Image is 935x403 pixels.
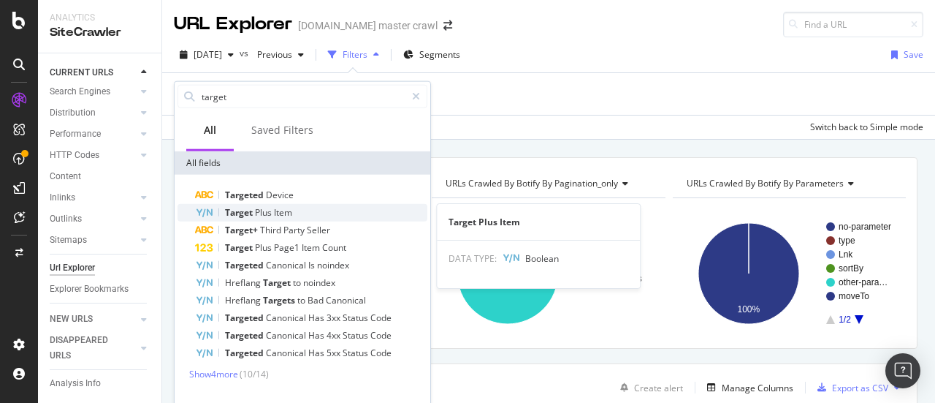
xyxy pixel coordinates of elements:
[274,241,302,254] span: Page1
[722,382,793,394] div: Manage Columns
[327,347,343,359] span: 5xx
[737,304,760,315] text: 100%
[50,65,137,80] a: CURRENT URLS
[50,169,151,184] a: Content
[189,368,238,380] span: Show 4 more
[50,12,150,24] div: Analytics
[432,210,661,337] svg: A chart.
[263,276,293,289] span: Target
[308,259,317,271] span: Is
[614,376,683,399] button: Create alert
[255,241,274,254] span: Plus
[701,379,793,396] button: Manage Columns
[225,329,266,342] span: Targeted
[904,48,923,61] div: Save
[687,177,844,189] span: URLs Crawled By Botify By parameters
[50,260,151,276] a: Url Explorer
[810,121,923,133] div: Switch back to Simple mode
[240,47,251,59] span: vs
[50,333,123,364] div: DISAPPEARED URLS
[50,211,82,227] div: Outlinks
[804,116,923,139] button: Switch back to Simple mode
[200,86,405,108] input: Search by field name
[50,260,95,276] div: Url Explorer
[443,20,452,31] div: arrow-right-arrow-left
[50,24,150,41] div: SiteCrawler
[885,353,920,388] div: Open Intercom Messenger
[274,206,292,219] span: Item
[308,347,327,359] span: Has
[343,48,367,61] div: Filters
[50,376,151,391] a: Analysis Info
[370,312,392,324] span: Code
[225,206,255,219] span: Target
[225,259,266,271] span: Targeted
[327,312,343,324] span: 3xx
[673,210,902,337] svg: A chart.
[293,276,303,289] span: to
[297,294,308,306] span: to
[175,151,430,175] div: All fields
[839,263,863,274] text: sortBy
[50,312,93,327] div: NEW URLS
[343,312,370,324] span: Status
[298,18,438,33] div: [DOMAIN_NAME] master crawl
[839,249,853,260] text: Lnk
[50,105,96,121] div: Distribution
[266,329,308,342] span: Canonical
[303,276,335,289] span: noindex
[50,312,137,327] a: NEW URLS
[225,189,266,201] span: Targeted
[419,48,460,61] span: Segments
[260,224,283,236] span: Third
[634,382,683,394] div: Create alert
[326,294,366,306] span: Canonical
[50,148,137,163] a: HTTP Codes
[832,382,888,394] div: Export as CSV
[839,236,855,246] text: type
[437,216,640,228] div: Target Plus Item
[50,84,110,99] div: Search Engines
[240,368,269,380] span: ( 10 / 14 )
[307,224,330,236] span: Seller
[812,376,888,399] button: Export as CSV
[50,282,129,297] div: Explorer Bookmarks
[322,241,346,254] span: Count
[525,252,559,265] span: Boolean
[50,333,137,364] a: DISAPPEARED URLS
[370,347,392,359] span: Code
[283,224,307,236] span: Party
[50,105,137,121] a: Distribution
[317,259,349,271] span: noindex
[446,177,618,189] span: URLs Crawled By Botify By pagination_only
[266,347,308,359] span: Canonical
[50,127,101,142] div: Performance
[251,43,310,67] button: Previous
[443,172,652,195] h4: URLs Crawled By Botify By pagination_only
[225,224,260,236] span: Target+
[449,252,497,265] span: DATA TYPE:
[174,12,292,37] div: URL Explorer
[225,241,255,254] span: Target
[302,241,322,254] span: Item
[266,189,294,201] span: Device
[343,347,370,359] span: Status
[327,329,343,342] span: 4xx
[204,123,216,138] div: All
[343,329,370,342] span: Status
[225,347,266,359] span: Targeted
[174,43,240,67] button: [DATE]
[397,43,466,67] button: Segments
[266,259,308,271] span: Canonical
[225,312,266,324] span: Targeted
[308,329,327,342] span: Has
[783,12,923,37] input: Find a URL
[50,233,137,248] a: Sitemaps
[251,123,313,138] div: Saved Filters
[370,329,392,342] span: Code
[50,376,101,391] div: Analysis Info
[322,43,385,67] button: Filters
[50,233,87,248] div: Sitemaps
[263,294,297,306] span: Targets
